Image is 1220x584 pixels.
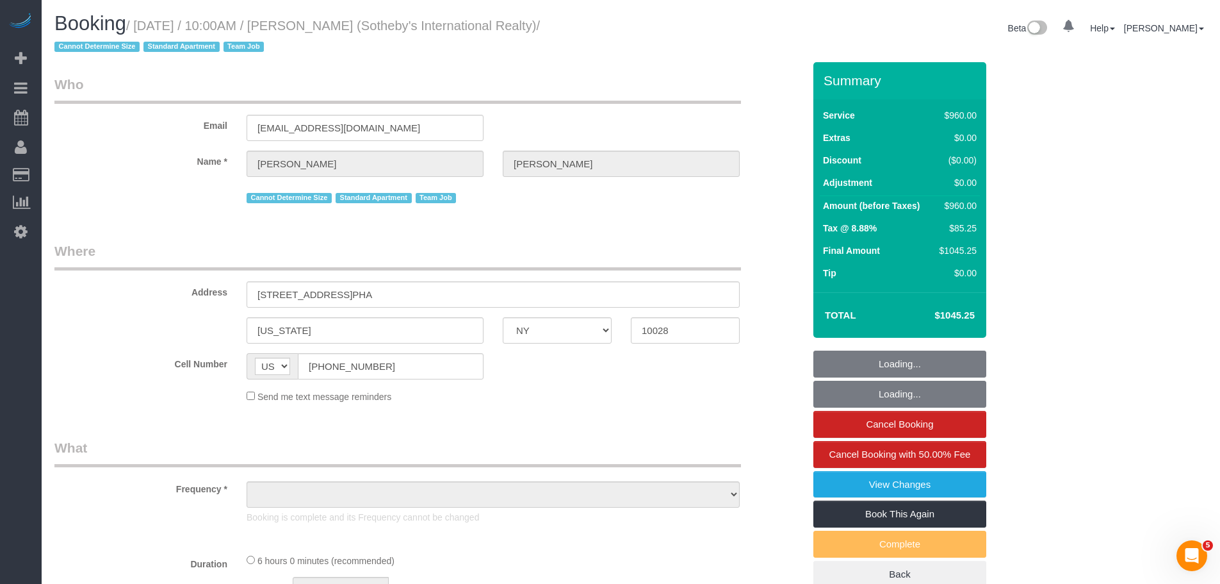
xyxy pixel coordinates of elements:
[823,222,877,235] label: Tax @ 8.88%
[503,151,740,177] input: Last Name
[823,154,861,167] label: Discount
[1203,540,1213,551] span: 5
[936,244,977,257] div: $1045.25
[1124,23,1204,33] a: [PERSON_NAME]
[1090,23,1115,33] a: Help
[54,438,741,467] legend: What
[813,441,986,468] a: Cancel Booking with 50.00% Fee
[416,193,457,203] span: Team Job
[936,199,977,212] div: $960.00
[936,131,977,144] div: $0.00
[897,310,975,321] h4: $1045.25
[936,109,977,122] div: $960.00
[631,317,740,344] input: Zip Code
[54,19,540,54] small: / [DATE] / 10:00AM / [PERSON_NAME] (Sotheby's International Realty)
[813,471,986,498] a: View Changes
[257,392,391,402] span: Send me text message reminders
[143,42,220,52] span: Standard Apartment
[247,115,484,141] input: Email
[257,556,394,566] span: 6 hours 0 minutes (recommended)
[813,411,986,438] a: Cancel Booking
[936,267,977,279] div: $0.00
[45,553,237,571] label: Duration
[247,511,740,524] p: Booking is complete and its Frequency cannot be changed
[936,222,977,235] div: $85.25
[45,115,237,132] label: Email
[823,199,920,212] label: Amount (before Taxes)
[824,73,980,88] h3: Summary
[823,267,836,279] label: Tip
[45,151,237,168] label: Name *
[825,310,856,321] strong: Total
[224,42,264,52] span: Team Job
[8,13,33,31] img: Automaid Logo
[247,317,484,344] input: City
[823,244,880,257] label: Final Amount
[1008,23,1048,33] a: Beta
[823,176,872,189] label: Adjustment
[336,193,412,203] span: Standard Apartment
[829,449,971,460] span: Cancel Booking with 50.00% Fee
[1026,21,1047,37] img: New interface
[823,131,850,144] label: Extras
[45,478,237,496] label: Frequency *
[298,353,484,380] input: Cell Number
[936,176,977,189] div: $0.00
[54,42,140,52] span: Cannot Determine Size
[45,353,237,371] label: Cell Number
[1176,540,1207,571] iframe: Intercom live chat
[247,193,332,203] span: Cannot Determine Size
[247,151,484,177] input: First Name
[54,12,126,35] span: Booking
[54,242,741,271] legend: Where
[813,501,986,528] a: Book This Again
[54,75,741,104] legend: Who
[823,109,855,122] label: Service
[936,154,977,167] div: ($0.00)
[45,281,237,299] label: Address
